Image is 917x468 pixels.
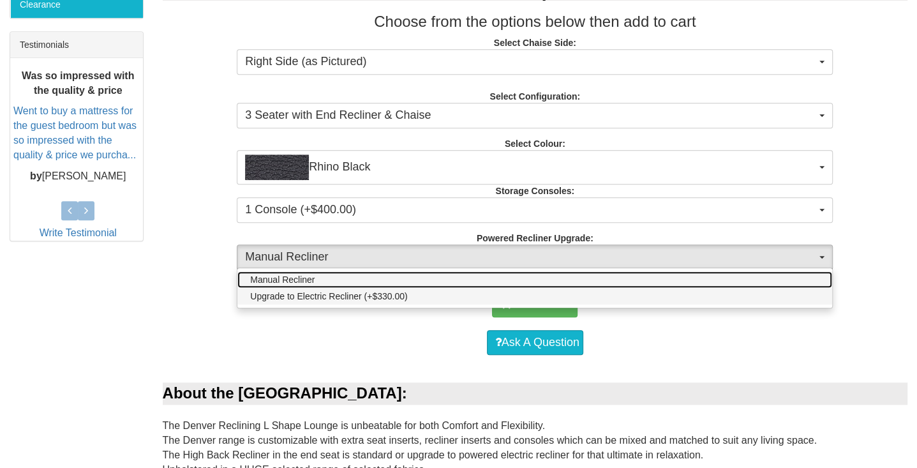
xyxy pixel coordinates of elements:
button: Rhino BlackRhino Black [237,150,833,185]
a: Write Testimonial [40,227,117,238]
div: Testimonials [10,32,143,58]
strong: Select Configuration: [489,91,580,102]
strong: Select Chaise Side: [494,38,576,48]
h3: Choose from the options below then add to cart [163,13,908,30]
strong: Select Colour: [505,139,565,149]
a: Went to buy a mattress for the guest bedroom but was so impressed with the quality & price we pur... [13,105,137,160]
button: 3 Seater with End Recliner & Chaise [237,103,833,128]
img: Rhino Black [245,155,309,180]
p: [PERSON_NAME] [13,169,143,184]
span: Upgrade to Electric Recliner (+$330.00) [250,290,407,303]
b: Was so impressed with the quality & price [22,70,134,96]
span: 1 Console (+$400.00) [245,202,816,218]
span: Right Side (as Pictured) [245,54,816,70]
span: Manual Recliner [245,249,816,266]
a: Ask A Question [487,330,583,356]
span: Manual Recliner [250,273,315,286]
button: Right Side (as Pictured) [237,49,833,75]
strong: Powered Recliner Upgrade: [477,233,593,243]
button: Manual Recliner [237,245,833,270]
div: About the [GEOGRAPHIC_DATA]: [163,382,908,404]
b: by [30,170,42,181]
strong: Storage Consoles: [495,186,574,196]
span: Rhino Black [245,155,816,180]
span: 3 Seater with End Recliner & Chaise [245,107,816,124]
button: 1 Console (+$400.00) [237,197,833,223]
